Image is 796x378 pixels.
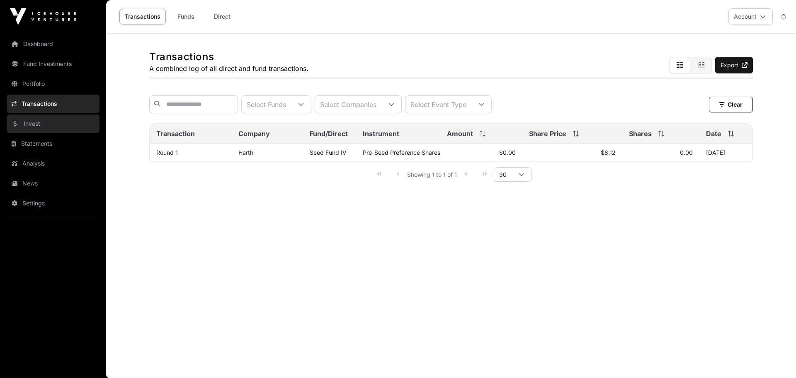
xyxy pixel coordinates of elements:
div: Select Companies [315,96,381,113]
a: Invest [7,115,99,133]
td: $0.00 [440,144,522,161]
span: Date [706,129,721,139]
span: 0.00 [680,149,693,156]
a: Portfolio [7,75,99,93]
a: Analysis [7,154,99,173]
h1: Transactions [149,50,308,63]
a: Transactions [119,9,166,24]
a: Statements [7,134,99,153]
a: News [7,174,99,193]
a: Direct [206,9,239,24]
div: Select Event Type [405,96,471,113]
button: Account [728,8,773,25]
a: Export [715,57,753,73]
a: Seed Fund IV [310,149,347,156]
span: Share Price [529,129,566,139]
span: Pre-Seed Preference Shares [363,149,440,156]
a: Settings [7,194,99,212]
iframe: Chat Widget [755,338,796,378]
span: Shares [629,129,652,139]
a: Harth [238,149,253,156]
a: Round 1 [156,149,178,156]
img: Icehouse Ventures Logo [10,8,76,25]
a: Dashboard [7,35,99,53]
span: Company [238,129,270,139]
span: Transaction [156,129,195,139]
span: $8.12 [601,149,616,156]
div: Select Funds [242,96,291,113]
span: Instrument [363,129,399,139]
p: A combined log of all direct and fund transactions. [149,63,308,73]
button: Clear [709,97,753,112]
span: Showing 1 to 1 of 1 [407,171,457,178]
a: Funds [169,9,202,24]
span: Fund/Direct [310,129,348,139]
td: [DATE] [699,144,752,161]
a: Transactions [7,95,99,113]
a: Fund Investments [7,55,99,73]
span: Amount [447,129,473,139]
span: Rows per page [494,168,512,181]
